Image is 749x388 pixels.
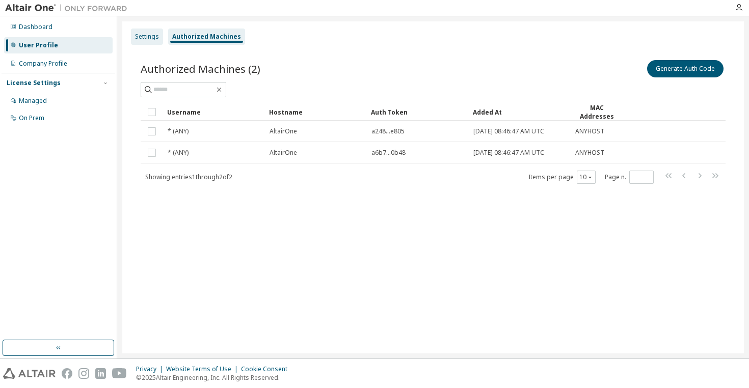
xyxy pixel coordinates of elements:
div: Hostname [269,104,363,120]
img: facebook.svg [62,368,72,379]
img: altair_logo.svg [3,368,56,379]
img: youtube.svg [112,368,127,379]
span: * (ANY) [168,149,189,157]
div: Auth Token [371,104,465,120]
button: 10 [579,173,593,181]
div: MAC Addresses [575,103,619,121]
div: Website Terms of Use [166,365,241,373]
span: AltairOne [270,149,297,157]
div: Cookie Consent [241,365,293,373]
p: © 2025 Altair Engineering, Inc. All Rights Reserved. [136,373,293,382]
span: [DATE] 08:46:47 AM UTC [473,127,544,135]
img: linkedin.svg [95,368,106,379]
img: instagram.svg [78,368,89,379]
div: Authorized Machines [172,33,241,41]
span: Page n. [605,171,654,184]
div: License Settings [7,79,61,87]
div: Added At [473,104,567,120]
span: [DATE] 08:46:47 AM UTC [473,149,544,157]
div: On Prem [19,114,44,122]
div: Settings [135,33,159,41]
div: Company Profile [19,60,67,68]
div: Privacy [136,365,166,373]
span: ANYHOST [575,127,604,135]
span: a6b7...0b48 [371,149,406,157]
span: Authorized Machines (2) [141,62,260,76]
button: Generate Auth Code [647,60,724,77]
div: Managed [19,97,47,105]
span: AltairOne [270,127,297,135]
span: Items per page [528,171,596,184]
span: a248...e805 [371,127,405,135]
div: Dashboard [19,23,52,31]
div: Username [167,104,261,120]
span: * (ANY) [168,127,189,135]
div: User Profile [19,41,58,49]
img: Altair One [5,3,132,13]
span: Showing entries 1 through 2 of 2 [145,173,232,181]
span: ANYHOST [575,149,604,157]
